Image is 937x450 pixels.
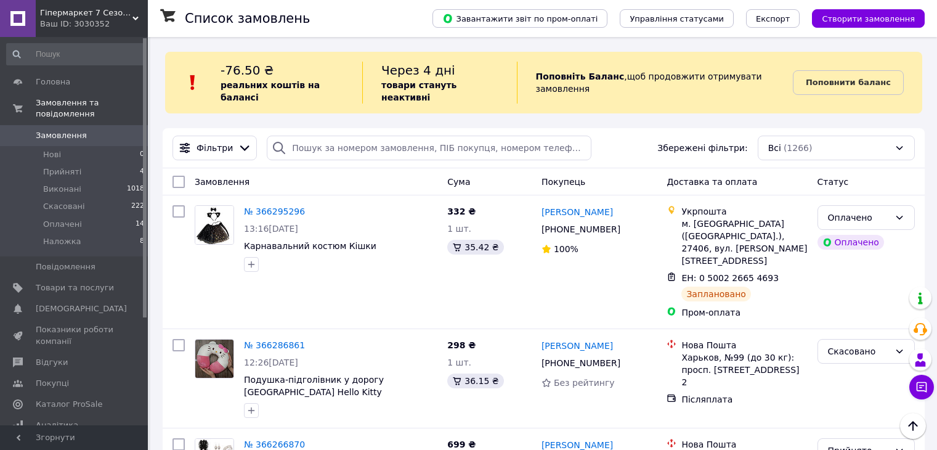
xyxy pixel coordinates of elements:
[630,14,724,23] span: Управління статусами
[536,72,625,81] b: Поповніть Баланс
[197,142,233,154] span: Фільтри
[681,306,807,319] div: Пром-оплата
[195,339,234,378] a: Фото товару
[432,9,607,28] button: Завантажити звіт по пром-оплаті
[140,236,144,247] span: 8
[812,9,925,28] button: Створити замовлення
[36,420,78,431] span: Аналітика
[447,374,503,388] div: 36.15 ₴
[131,201,144,212] span: 222
[43,184,81,195] span: Виконані
[447,207,476,216] span: 332 ₴
[136,219,144,230] span: 14
[140,149,144,160] span: 0
[43,166,81,178] span: Прийняті
[447,440,476,449] span: 699 ₴
[43,236,81,247] span: Наложка
[554,244,578,254] span: 100%
[36,357,68,368] span: Відгуки
[40,7,132,18] span: Гіпермаркет 7 Сезонів
[36,378,69,389] span: Покупці
[221,63,274,78] span: -76.50 ₴
[746,9,800,28] button: Експорт
[36,261,95,272] span: Повідомлення
[442,13,598,24] span: Завантажити звіт по пром-оплаті
[40,18,148,30] div: Ваш ID: 3030352
[539,221,623,238] div: [PHONE_NUMBER]
[244,207,305,216] a: № 366295296
[36,324,114,346] span: Показники роботи компанії
[140,166,144,178] span: 4
[909,375,934,399] button: Чат з покупцем
[244,224,298,234] span: 13:16[DATE]
[681,273,779,283] span: ЕН: 0 5002 2665 4693
[554,378,615,388] span: Без рейтингу
[447,340,476,350] span: 298 ₴
[447,177,470,187] span: Cума
[447,224,471,234] span: 1 шт.
[43,219,82,230] span: Оплачені
[36,399,102,410] span: Каталог ProSale
[244,358,298,367] span: 12:26[DATE]
[657,142,747,154] span: Збережені фільтри:
[221,80,320,102] b: реальних коштів на балансі
[784,143,813,153] span: (1266)
[539,354,623,372] div: [PHONE_NUMBER]
[43,201,85,212] span: Скасовані
[542,340,613,352] a: [PERSON_NAME]
[195,340,233,378] img: Фото товару
[517,62,793,104] div: , щоб продовжити отримувати замовлення
[6,43,145,65] input: Пошук
[681,205,807,218] div: Укрпошта
[244,440,305,449] a: № 366266870
[817,235,884,250] div: Оплачено
[36,303,127,314] span: [DEMOGRAPHIC_DATA]
[800,13,925,23] a: Створити замовлення
[36,130,87,141] span: Замовлення
[900,413,926,439] button: Наверх
[542,177,585,187] span: Покупець
[542,206,613,218] a: [PERSON_NAME]
[244,375,384,397] a: Подушка-підголівник у дорогу [GEOGRAPHIC_DATA] Hello Kitty
[127,184,144,195] span: 1018
[620,9,734,28] button: Управління статусами
[793,70,904,95] a: Поповнити баланс
[185,11,310,26] h1: Список замовлень
[244,241,376,251] a: Карнавальний костюм Кішки
[681,287,751,301] div: Заплановано
[195,206,233,244] img: Фото товару
[681,351,807,388] div: Харьков, №99 (до 30 кг): просп. [STREET_ADDRESS] 2
[822,14,915,23] span: Створити замовлення
[184,73,202,92] img: :exclamation:
[681,339,807,351] div: Нова Пошта
[244,340,305,350] a: № 366286861
[447,358,471,367] span: 1 шт.
[43,149,61,160] span: Нові
[195,205,234,245] a: Фото товару
[195,177,249,187] span: Замовлення
[447,240,503,255] div: 35.42 ₴
[667,177,757,187] span: Доставка та оплата
[681,393,807,406] div: Післяплата
[768,142,781,154] span: Всі
[681,218,807,267] div: м. [GEOGRAPHIC_DATA] ([GEOGRAPHIC_DATA].), 27406, вул. [PERSON_NAME][STREET_ADDRESS]
[267,136,591,160] input: Пошук за номером замовлення, ПІБ покупця, номером телефону, Email, номером накладної
[381,80,456,102] b: товари стануть неактивні
[36,282,114,293] span: Товари та послуги
[828,345,890,358] div: Скасовано
[828,211,890,224] div: Оплачено
[381,63,455,78] span: Через 4 дні
[36,97,148,120] span: Замовлення та повідомлення
[756,14,790,23] span: Експорт
[817,177,849,187] span: Статус
[36,76,70,88] span: Головна
[806,78,891,87] b: Поповнити баланс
